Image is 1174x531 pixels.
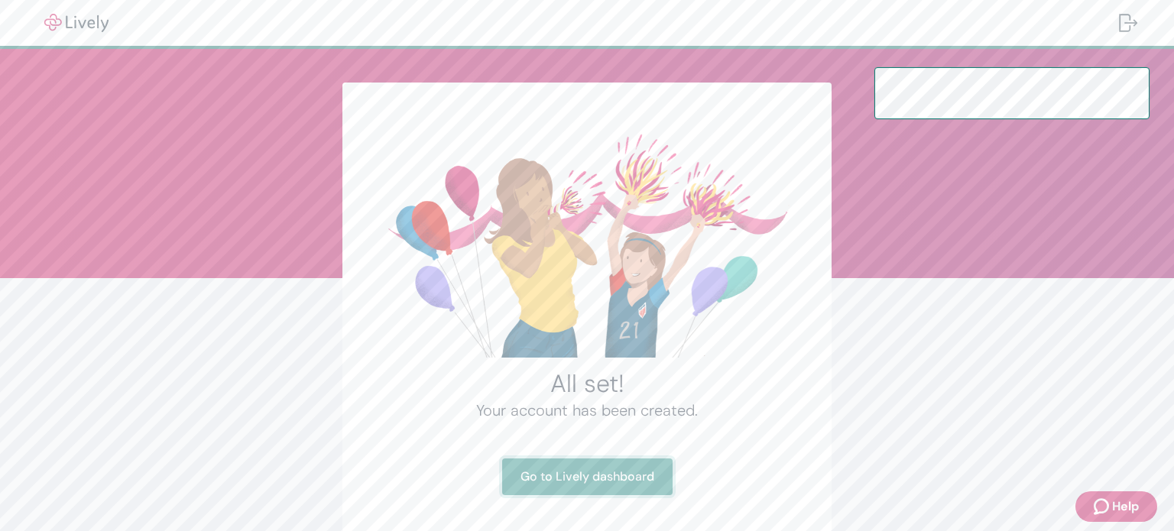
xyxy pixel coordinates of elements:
[1075,491,1157,522] button: Zendesk support iconHelp
[34,14,119,32] img: Lively
[502,458,673,495] a: Go to Lively dashboard
[1107,5,1150,41] button: Log out
[1112,497,1139,516] span: Help
[379,368,795,399] h2: All set!
[379,399,795,422] h4: Your account has been created.
[1094,497,1112,516] svg: Zendesk support icon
